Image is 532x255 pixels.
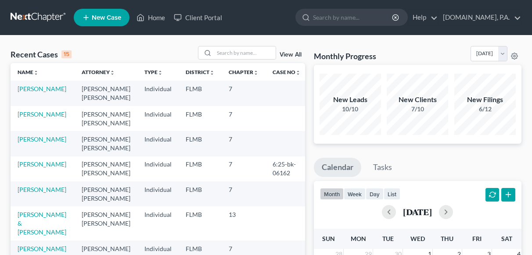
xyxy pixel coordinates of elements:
a: Calendar [314,158,361,177]
td: Individual [137,156,179,181]
h3: Monthly Progress [314,51,376,61]
h2: [DATE] [403,207,432,216]
a: [PERSON_NAME] [18,135,66,143]
div: New Clients [387,95,448,105]
span: Mon [351,235,366,242]
a: Nameunfold_more [18,69,39,75]
a: [PERSON_NAME] & [PERSON_NAME] [18,211,66,236]
td: 13 [222,206,266,240]
a: Districtunfold_more [186,69,215,75]
a: [PERSON_NAME] [18,110,66,118]
a: Client Portal [169,10,226,25]
span: Sat [501,235,512,242]
i: unfold_more [158,70,163,75]
div: 10/10 [320,105,381,113]
span: Thu [441,235,453,242]
td: Individual [137,81,179,106]
button: month [320,188,344,200]
a: Home [132,10,169,25]
i: unfold_more [253,70,259,75]
a: [PERSON_NAME] [18,85,66,92]
a: Help [408,10,438,25]
a: Tasks [365,158,400,177]
a: [DOMAIN_NAME], P.A. [439,10,521,25]
td: [PERSON_NAME] [PERSON_NAME] [75,106,137,131]
i: unfold_more [33,70,39,75]
span: Sun [322,235,335,242]
td: 7 [222,81,266,106]
span: Wed [410,235,425,242]
button: day [366,188,384,200]
div: 15 [61,50,72,58]
td: 6:25-bk-06162 [266,156,308,181]
input: Search by name... [214,46,276,59]
td: 7 [222,131,266,156]
a: Case Nounfold_more [273,69,301,75]
div: 7/10 [387,105,448,113]
i: unfold_more [110,70,115,75]
td: [PERSON_NAME] [PERSON_NAME] [75,131,137,156]
a: Chapterunfold_more [229,69,259,75]
td: Individual [137,106,179,131]
td: Individual [137,131,179,156]
td: FLMB [179,206,222,240]
span: Fri [472,235,482,242]
a: [PERSON_NAME] [18,245,66,252]
td: FLMB [179,156,222,181]
button: week [344,188,366,200]
td: [PERSON_NAME] [PERSON_NAME] [75,81,137,106]
td: [PERSON_NAME] [PERSON_NAME] [75,206,137,240]
a: Attorneyunfold_more [82,69,115,75]
td: FLMB [179,181,222,206]
td: 7 [222,156,266,181]
div: New Filings [454,95,516,105]
td: [PERSON_NAME] [PERSON_NAME] [75,181,137,206]
a: [PERSON_NAME] [18,186,66,193]
div: New Leads [320,95,381,105]
td: FLMB [179,81,222,106]
input: Search by name... [313,9,393,25]
td: FLMB [179,106,222,131]
td: 7 [222,106,266,131]
a: [PERSON_NAME] [18,160,66,168]
td: Individual [137,181,179,206]
span: New Case [92,14,121,21]
div: 6/12 [454,105,516,113]
a: Typeunfold_more [144,69,163,75]
td: [PERSON_NAME] [PERSON_NAME] [75,156,137,181]
i: unfold_more [295,70,301,75]
i: unfold_more [209,70,215,75]
div: Recent Cases [11,49,72,60]
td: Individual [137,206,179,240]
span: Tue [382,235,394,242]
button: list [384,188,400,200]
td: FLMB [179,131,222,156]
td: 7 [222,181,266,206]
a: View All [280,52,302,58]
